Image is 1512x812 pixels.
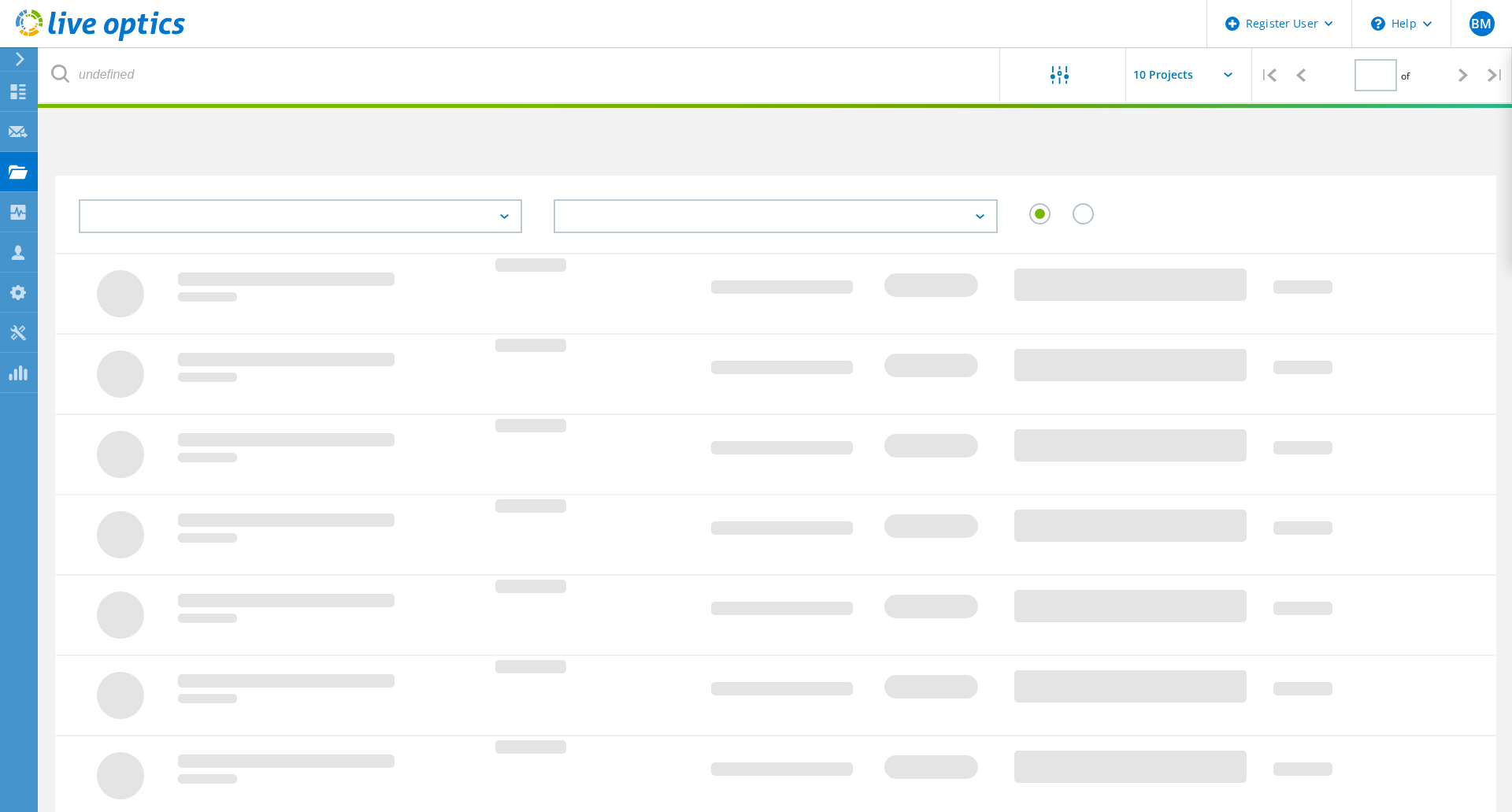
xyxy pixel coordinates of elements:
[39,47,1001,102] input: undefined
[1480,47,1512,103] div: |
[1371,17,1385,31] svg: \n
[1252,47,1284,103] div: |
[1401,69,1410,83] span: of
[1471,17,1492,30] span: BM
[16,33,185,44] a: Live Optics Dashboard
